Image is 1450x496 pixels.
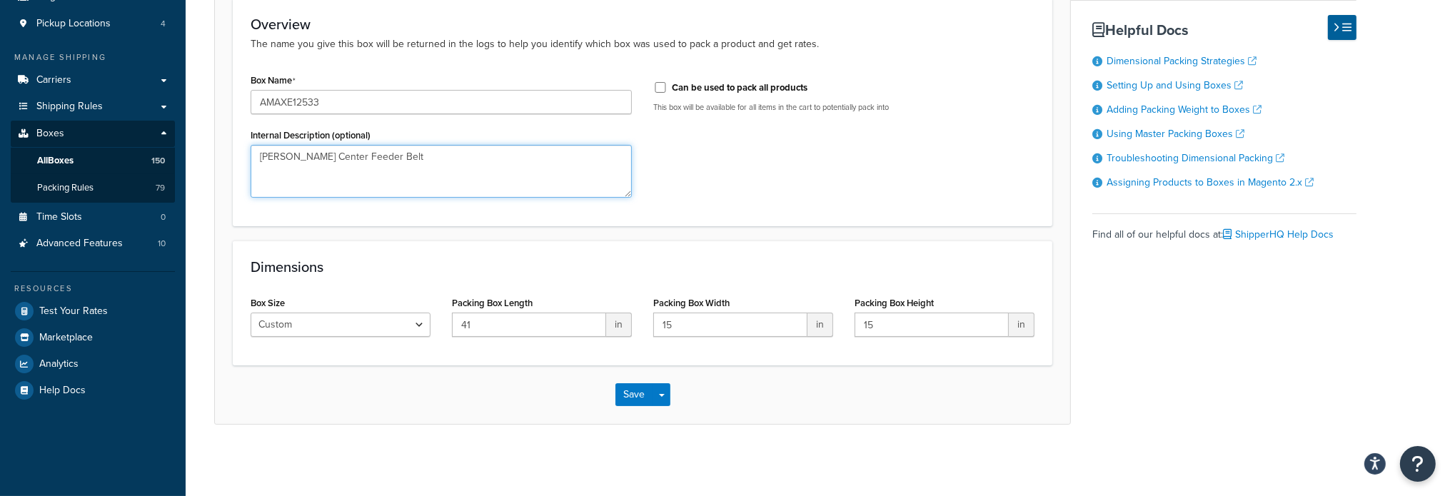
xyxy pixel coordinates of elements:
[39,305,108,318] span: Test Your Rates
[807,313,833,337] span: in
[251,75,296,86] label: Box Name
[11,11,175,37] a: Pickup Locations4
[36,18,111,30] span: Pickup Locations
[1328,15,1356,40] button: Hide Help Docs
[11,351,175,377] a: Analytics
[11,175,175,201] a: Packing Rules79
[36,101,103,113] span: Shipping Rules
[251,36,1034,52] p: The name you give this box will be returned in the logs to help you identify which box was used t...
[251,259,1034,275] h3: Dimensions
[251,130,371,141] label: Internal Description (optional)
[11,93,175,120] a: Shipping Rules
[156,182,165,194] span: 79
[11,231,175,257] li: Advanced Features
[37,182,94,194] span: Packing Rules
[251,298,285,308] label: Box Size
[615,383,654,406] button: Save
[11,148,175,174] a: AllBoxes150
[11,298,175,324] a: Test Your Rates
[158,238,166,250] span: 10
[1092,22,1356,38] h3: Helpful Docs
[11,175,175,201] li: Packing Rules
[452,298,533,308] label: Packing Box Length
[1009,313,1034,337] span: in
[1400,446,1436,482] button: Open Resource Center
[11,51,175,64] div: Manage Shipping
[39,385,86,397] span: Help Docs
[606,313,632,337] span: in
[1107,175,1314,190] a: Assigning Products to Boxes in Magento 2.x
[11,283,175,295] div: Resources
[855,298,934,308] label: Packing Box Height
[161,18,166,30] span: 4
[11,11,175,37] li: Pickup Locations
[653,102,1034,113] p: This box will be available for all items in the cart to potentially pack into
[11,204,175,231] li: Time Slots
[11,204,175,231] a: Time Slots0
[37,155,74,167] span: All Boxes
[11,121,175,147] a: Boxes
[1107,126,1244,141] a: Using Master Packing Boxes
[39,332,93,344] span: Marketplace
[11,231,175,257] a: Advanced Features10
[11,121,175,202] li: Boxes
[151,155,165,167] span: 150
[39,358,79,370] span: Analytics
[161,211,166,223] span: 0
[36,211,82,223] span: Time Slots
[1223,227,1334,242] a: ShipperHQ Help Docs
[653,298,730,308] label: Packing Box Width
[1107,54,1257,69] a: Dimensional Packing Strategies
[1107,151,1284,166] a: Troubleshooting Dimensional Packing
[1092,213,1356,245] div: Find all of our helpful docs at:
[251,16,1034,32] h3: Overview
[1107,102,1262,117] a: Adding Packing Weight to Boxes
[672,81,807,94] label: Can be used to pack all products
[36,238,123,250] span: Advanced Features
[36,74,71,86] span: Carriers
[11,325,175,350] a: Marketplace
[11,378,175,403] a: Help Docs
[1107,78,1243,93] a: Setting Up and Using Boxes
[251,145,632,198] textarea: [PERSON_NAME] Center Feeder Belt
[11,67,175,93] a: Carriers
[36,128,64,140] span: Boxes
